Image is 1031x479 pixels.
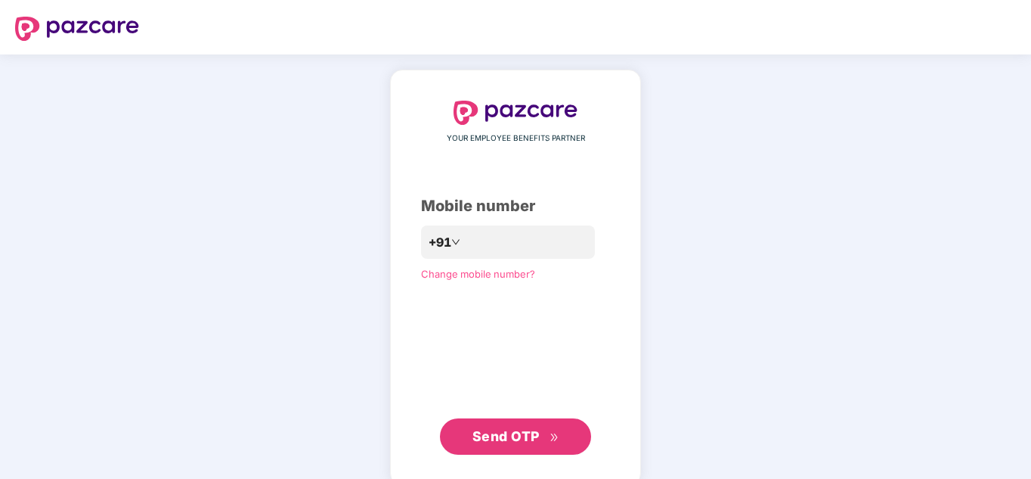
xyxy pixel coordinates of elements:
[429,233,451,252] span: +91
[447,132,585,145] span: YOUR EMPLOYEE BENEFITS PARTNER
[454,101,577,125] img: logo
[451,238,460,247] span: down
[440,418,591,455] button: Send OTPdouble-right
[472,428,540,444] span: Send OTP
[421,268,535,280] a: Change mobile number?
[15,17,139,41] img: logo
[550,433,559,443] span: double-right
[421,194,610,218] div: Mobile number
